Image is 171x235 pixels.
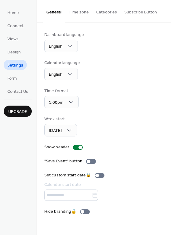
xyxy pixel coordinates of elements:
[4,73,20,83] a: Form
[8,109,27,115] span: Upgrade
[49,42,63,51] span: English
[7,89,28,95] span: Contact Us
[49,99,64,107] span: 1:00pm
[7,75,17,82] span: Form
[4,20,27,31] a: Connect
[44,158,82,164] div: "Save Event" button
[49,70,63,79] span: English
[4,86,32,96] a: Contact Us
[4,47,24,57] a: Design
[7,62,23,69] span: Settings
[4,7,23,17] a: Home
[4,34,22,44] a: Views
[4,60,27,70] a: Settings
[44,144,69,150] div: Show header
[44,88,78,94] div: Time format
[7,23,24,29] span: Connect
[4,106,32,117] button: Upgrade
[7,49,21,56] span: Design
[7,36,19,42] span: Views
[44,116,76,122] div: Week start
[49,127,62,135] span: [DATE]
[7,10,19,16] span: Home
[44,32,84,38] div: Dashboard language
[44,60,80,66] div: Calendar language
